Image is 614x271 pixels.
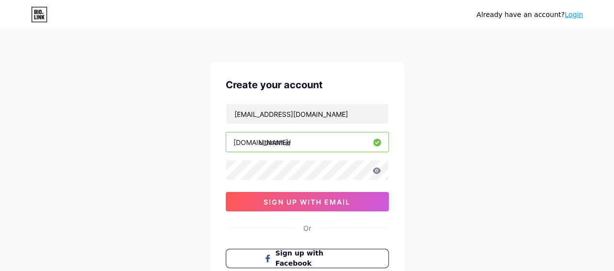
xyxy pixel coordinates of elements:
[226,132,388,152] input: username
[226,249,389,268] button: Sign up with Facebook
[226,192,389,211] button: sign up with email
[275,248,350,269] span: Sign up with Facebook
[233,137,291,147] div: [DOMAIN_NAME]/
[564,11,583,18] a: Login
[226,78,389,92] div: Create your account
[303,223,311,233] div: Or
[226,104,388,124] input: Email
[477,10,583,20] div: Already have an account?
[264,198,350,206] span: sign up with email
